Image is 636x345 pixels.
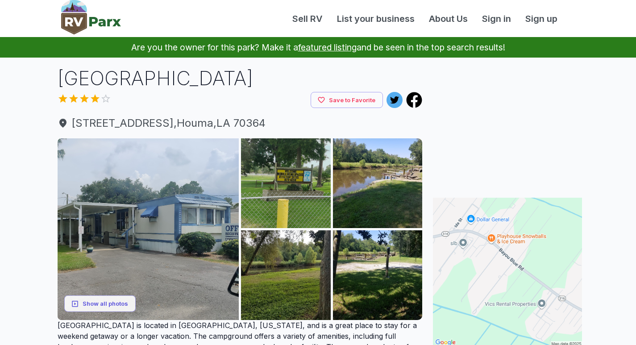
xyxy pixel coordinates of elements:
p: Are you the owner for this park? Make it a and be seen in the top search results! [11,37,625,58]
a: [STREET_ADDRESS],Houma,LA 70364 [58,115,423,131]
h1: [GEOGRAPHIC_DATA] [58,65,423,92]
img: AAcXr8qPD9jOfQAQOtBKFgRCpML33I-PcHiiX_Vnpuq9YhocebnRSYgGduTbbYw_39MiUd0Gyo0oGbv3bOrwGzKIS5BCdW-JL... [333,230,423,320]
a: List your business [330,12,422,25]
span: [STREET_ADDRESS] , Houma , LA 70364 [58,115,423,131]
img: AAcXr8oMWywlbpGqUI03dOH_4P4Qa954CphaGjLvhCU_1oA4I6KSq42pso8JH4IG_zqkAdkZumj2FbaIvoh1_rlA3yQoGDYQY... [333,138,423,228]
img: AAcXr8rIUDTIk7vnsJqfJWGgHehVDOwi_xBVe4QxHhRcclfOsZDTYVKYbySiA9GCYKSa3KObX85oLLdVGhNBJi1J_Q-hCRa67... [241,138,331,228]
a: Sign up [518,12,565,25]
a: featured listing [298,42,357,53]
img: AAcXr8rm-EDy3ghYkstYQ1UsBeELFgHcmK8UApsD--bIn2emRNV2orNP2cffqg3cGndq8yyQKvhaihwy1B5hKAtHtbV702AjL... [58,138,239,320]
a: About Us [422,12,475,25]
img: AAcXr8qCRJfwQu9bnyiCZoyn2siVUIHnnDrXUV2GvUjNgTHagZXN6SY0Xil_dCxfw_rMvrqjrn_J_h-bJ7Va8_oAIe4WAPmEZ... [241,230,331,320]
a: Sell RV [285,12,330,25]
iframe: Advertisement [433,65,582,176]
a: Sign in [475,12,518,25]
button: Show all photos [64,295,136,312]
button: Save to Favorite [311,92,383,108]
